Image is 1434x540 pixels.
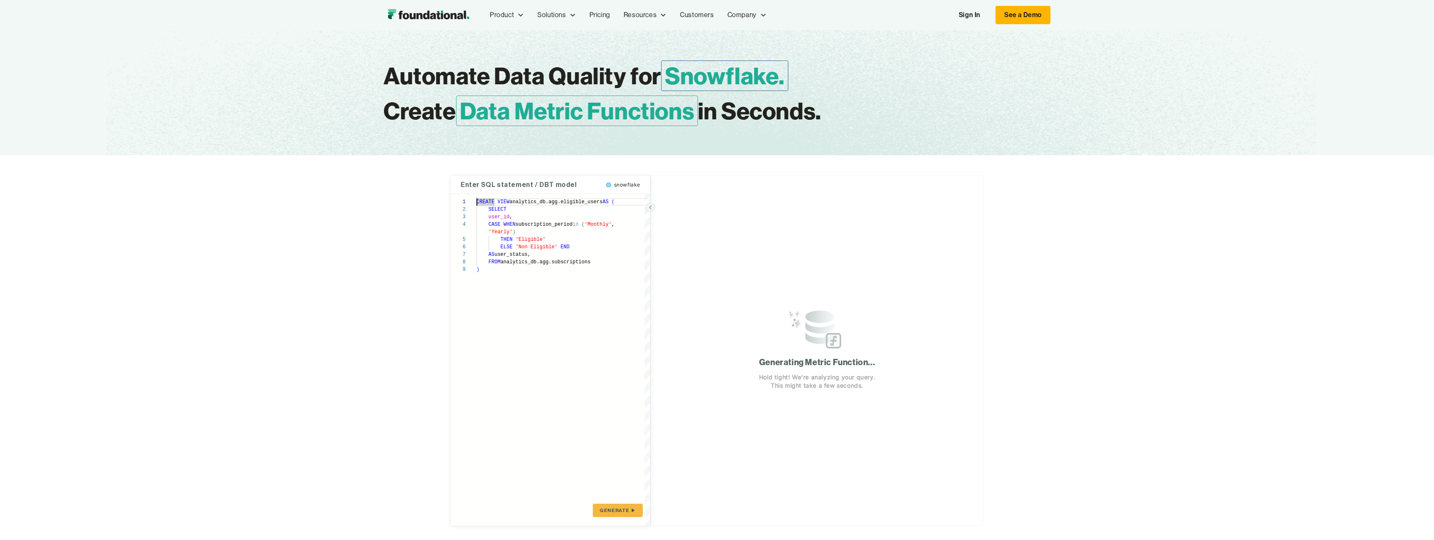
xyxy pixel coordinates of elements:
span: ( [612,199,614,205]
span: END [561,244,570,250]
span: VIEW [497,199,509,205]
span: user_id [489,214,509,220]
div: Company [721,1,773,29]
p: Hold tight! We're analyzing your query. This might take a few seconds. [759,373,875,390]
div: Solutions [531,1,582,29]
span: analytics_db.agg.eligible_users [509,199,602,205]
div: 9 [451,266,466,273]
span: 'Yearly' [489,229,513,235]
div: Company [727,10,757,20]
span: Snowflake. [661,61,788,91]
span: ) [512,229,515,235]
span: CASE [489,222,501,227]
span: analytics_db.agg.subscriptions [501,259,591,265]
a: Pricing [583,1,617,29]
span: user_status, [494,252,530,257]
div: Resources [617,1,673,29]
span: , [509,214,512,220]
div: 6 [451,243,466,251]
span: ) [476,267,479,273]
span: THEN [501,237,513,242]
div: 7 [451,251,466,258]
span: WHEN [504,222,516,227]
div: 2 [451,206,466,213]
div: 3 [451,213,466,221]
h1: Generating Metric Function... [759,356,875,368]
span: ELSE [501,244,513,250]
span: AS [489,252,494,257]
span: subscription_period [516,222,573,227]
span: CREATE [476,199,494,205]
span: ( [582,222,584,227]
div: Product [490,10,514,20]
a: See a Demo [995,6,1050,24]
a: Sign In [950,6,989,24]
iframe: Chat Widget [1392,500,1434,540]
div: Product [483,1,531,29]
span: 'Non Eligible' [516,244,558,250]
span: 'Eligible' [516,237,546,242]
img: Foundational Logo [384,7,473,23]
a: Customers [673,1,720,29]
div: 8 [451,258,466,266]
div: 5 [451,236,466,243]
span: 'Monthly' [584,222,612,227]
span: , [612,222,614,227]
span: AS [602,199,608,205]
button: GENERATE [593,504,643,517]
button: Hide SQL query editor [645,202,655,212]
span: Data Metric Functions [456,96,698,126]
span: in [572,222,578,227]
div: Solutions [537,10,566,20]
h1: Automate Data Quality for Create in Seconds. [384,58,840,129]
div: 4 [451,221,466,228]
h4: Enter SQL statement / DBT model [461,182,577,187]
span: SELECT [489,207,506,212]
span: snowflake [606,182,640,188]
span: FROM [489,259,501,265]
div: 1 [451,198,466,206]
span: GENERATE [599,507,629,514]
div: Resources [624,10,657,20]
a: home [384,7,473,23]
